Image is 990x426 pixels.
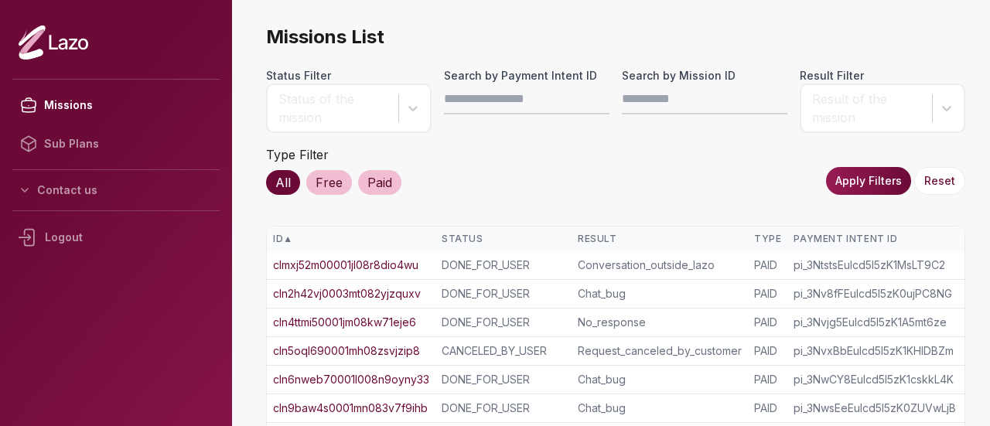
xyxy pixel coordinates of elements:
button: Contact us [12,176,220,204]
div: Chat_bug [578,372,742,387]
label: Status Filter [266,68,432,83]
div: Status [442,233,565,245]
div: Free [306,170,352,195]
div: ID [273,233,429,245]
div: Chat_bug [578,400,742,416]
div: pi_3Nvjg5Eulcd5I5zK1A5mt6ze [794,315,964,330]
label: Result Filter [800,68,965,83]
div: DONE_FOR_USER [442,315,565,330]
div: PAID [754,343,781,359]
div: Status of the mission [278,90,391,127]
div: CANCELED_BY_USER [442,343,565,359]
label: Search by Payment Intent ID [444,68,609,83]
div: Type [754,233,781,245]
button: Reset [914,167,965,195]
div: Logout [12,217,220,257]
a: Missions [12,86,220,124]
div: pi_3NtstsEulcd5I5zK1MsLT9C2 [794,257,964,273]
div: pi_3NwsEeEulcd5I5zK0ZUVwLjB [794,400,964,416]
span: ▲ [283,233,292,245]
div: DONE_FOR_USER [442,257,565,273]
div: Request_canceled_by_customer [578,343,742,359]
div: Paid [358,170,401,195]
div: All [266,170,300,195]
label: Type Filter [266,147,329,162]
div: No_response [578,315,742,330]
div: Conversation_outside_lazo [578,257,742,273]
div: DONE_FOR_USER [442,372,565,387]
a: cln4ttmi50001jm08kw71eje6 [273,315,416,330]
a: cln9baw4s0001mn083v7f9ihb [273,400,428,416]
a: Sub Plans [12,124,220,163]
a: cln2h42vj0003mt082yjzquxv [273,286,421,302]
a: cln5oql690001mh08zsvjzip8 [273,343,420,359]
div: pi_3NwCY8Eulcd5I5zK1cskkL4K [794,372,964,387]
span: Missions List [266,25,965,49]
div: DONE_FOR_USER [442,286,565,302]
div: Result of the mission [812,90,924,127]
div: PAID [754,286,781,302]
div: pi_3NvxBbEulcd5I5zK1KHIDBZm [794,343,964,359]
label: Search by Mission ID [622,68,787,83]
div: PAID [754,372,781,387]
div: PAID [754,400,781,416]
div: Result [578,233,742,245]
button: Apply Filters [826,167,911,195]
a: clmxj52m00001jl08r8dio4wu [273,257,418,273]
div: pi_3Nv8fFEulcd5I5zK0ujPC8NG [794,286,964,302]
div: Payment Intent ID [794,233,964,245]
div: PAID [754,257,781,273]
div: DONE_FOR_USER [442,400,565,416]
div: Chat_bug [578,286,742,302]
a: cln6nweb70001l008n9oyny33 [273,372,429,387]
div: PAID [754,315,781,330]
